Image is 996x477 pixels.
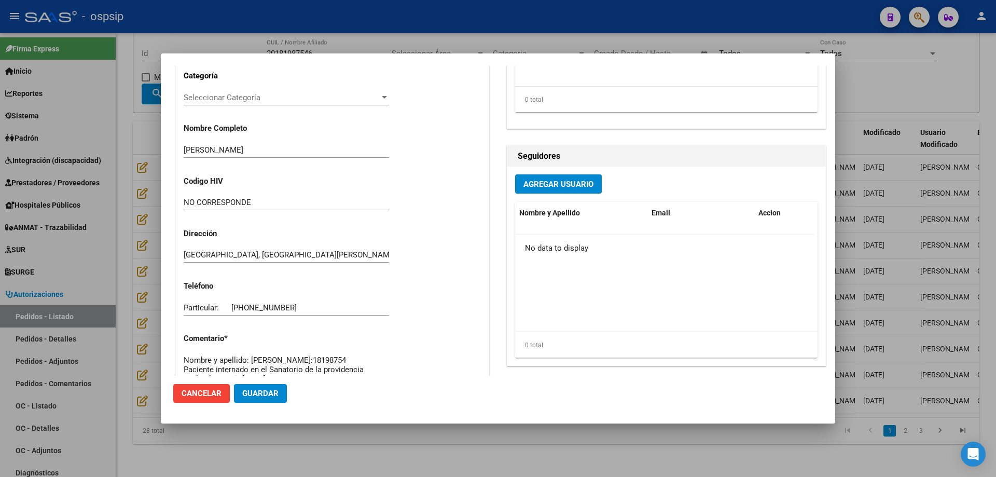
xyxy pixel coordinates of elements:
span: Agregar Usuario [523,180,593,189]
p: Teléfono [184,280,273,292]
p: Categoría [184,70,273,82]
p: Codigo HIV [184,175,273,187]
span: Seleccionar Categoría [184,93,380,102]
p: Comentario [184,333,273,345]
span: Cancelar [182,389,222,398]
span: Nombre y Apellido [519,209,580,217]
datatable-header-cell: Email [647,202,754,224]
datatable-header-cell: Accion [754,202,806,224]
button: Guardar [234,384,287,403]
span: Email [652,209,670,217]
button: Cancelar [173,384,230,403]
datatable-header-cell: Nombre y Apellido [515,202,648,224]
span: Accion [758,209,781,217]
span: Guardar [242,389,279,398]
div: Open Intercom Messenger [961,442,986,467]
button: Agregar Usuario [515,174,602,194]
div: 0 total [515,87,818,113]
p: Nombre Completo [184,122,273,134]
h2: Seguidores [518,150,815,162]
div: No data to display [515,235,814,261]
p: Dirección [184,228,273,240]
div: 0 total [515,332,818,358]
